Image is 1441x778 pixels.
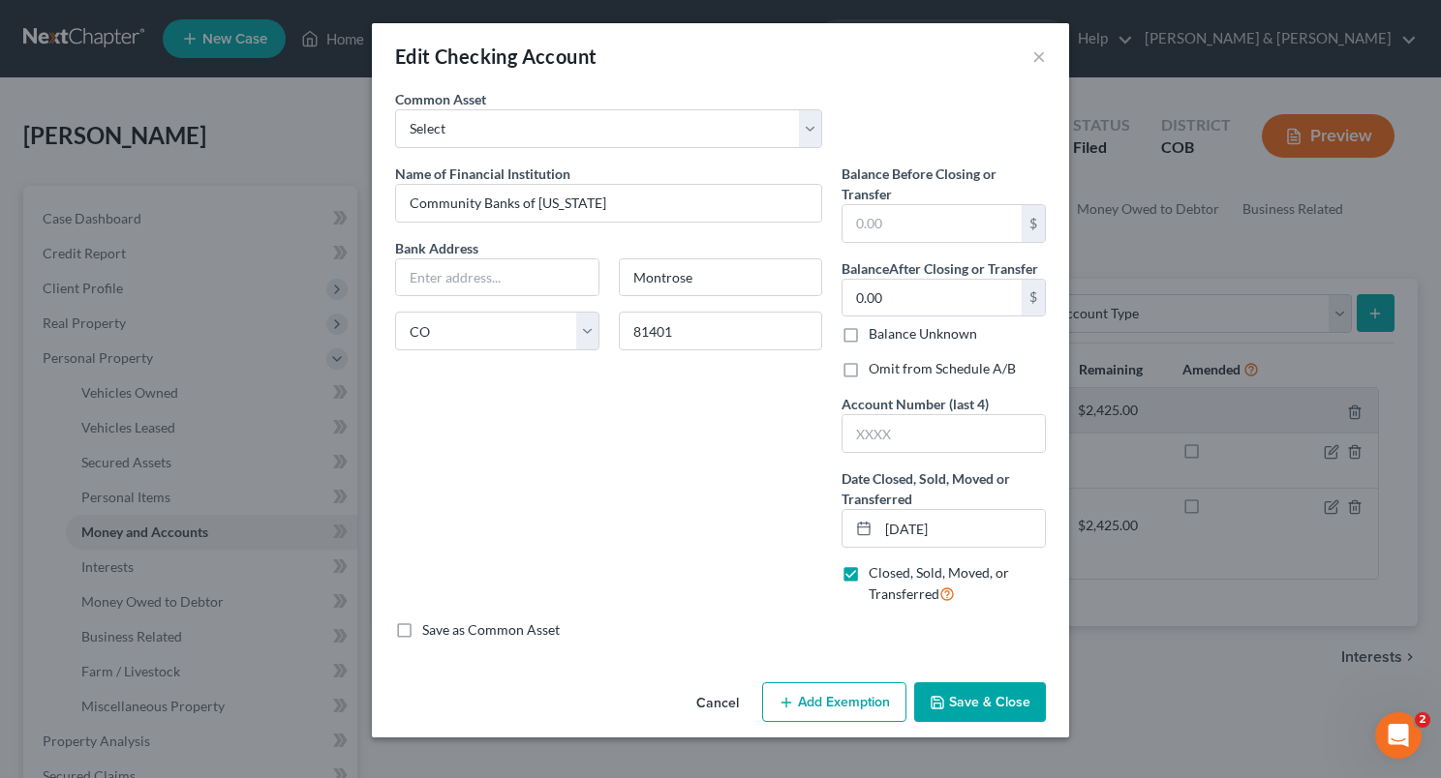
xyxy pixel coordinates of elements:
span: After Closing or Transfer [889,260,1038,277]
input: XXXX [843,415,1045,452]
label: Balance Unknown [869,324,977,344]
input: Enter city... [620,259,822,296]
span: 2 [1415,712,1430,728]
div: Edit Checking Account [395,43,597,70]
button: Save & Close [914,682,1046,723]
button: Cancel [681,684,754,723]
iframe: Intercom live chat [1375,712,1422,759]
div: $ [1022,280,1045,316]
input: Enter name... [396,185,821,222]
label: Account Number (last 4) [842,394,989,414]
input: Enter address... [396,259,598,296]
label: Save as Common Asset [422,620,560,640]
button: Add Exemption [762,682,906,723]
div: $ [1022,205,1045,242]
span: Closed, Sold, Moved, or Transferred [869,564,1009,602]
input: 0.00 [843,205,1022,242]
button: × [1032,45,1046,68]
input: MM/DD/YYYY [878,510,1045,547]
span: Name of Financial Institution [395,165,570,182]
label: Common Asset [395,89,486,109]
label: Omit from Schedule A/B [869,359,1016,378]
span: Date Closed, Sold, Moved or Transferred [842,470,1010,507]
input: 0.00 [843,280,1022,316]
label: Balance [842,258,1038,279]
input: Enter zip... [619,312,823,350]
label: Balance Before Closing or Transfer [842,164,1046,204]
label: Bank Address [385,238,832,258]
